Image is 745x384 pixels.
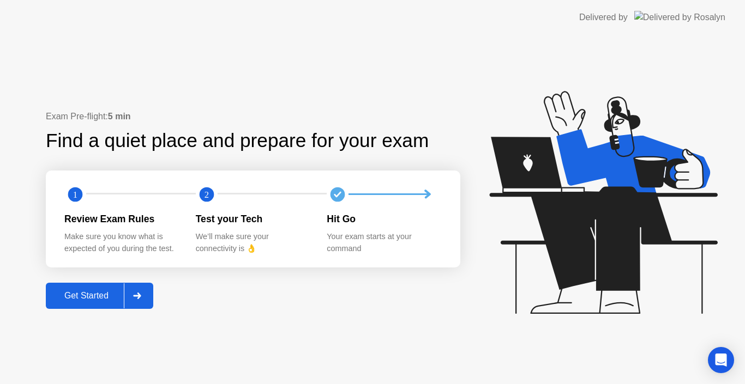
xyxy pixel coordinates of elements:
[327,231,441,254] div: Your exam starts at your command
[64,212,178,226] div: Review Exam Rules
[196,212,310,226] div: Test your Tech
[579,11,628,24] div: Delivered by
[46,283,153,309] button: Get Started
[73,189,77,199] text: 1
[634,11,725,23] img: Delivered by Rosalyn
[205,189,209,199] text: 2
[327,212,441,226] div: Hit Go
[46,126,430,155] div: Find a quiet place and prepare for your exam
[49,291,124,301] div: Get Started
[196,231,310,254] div: We’ll make sure your connectivity is 👌
[708,347,734,373] div: Open Intercom Messenger
[108,112,131,121] b: 5 min
[64,231,178,254] div: Make sure you know what is expected of you during the test.
[46,110,460,123] div: Exam Pre-flight:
